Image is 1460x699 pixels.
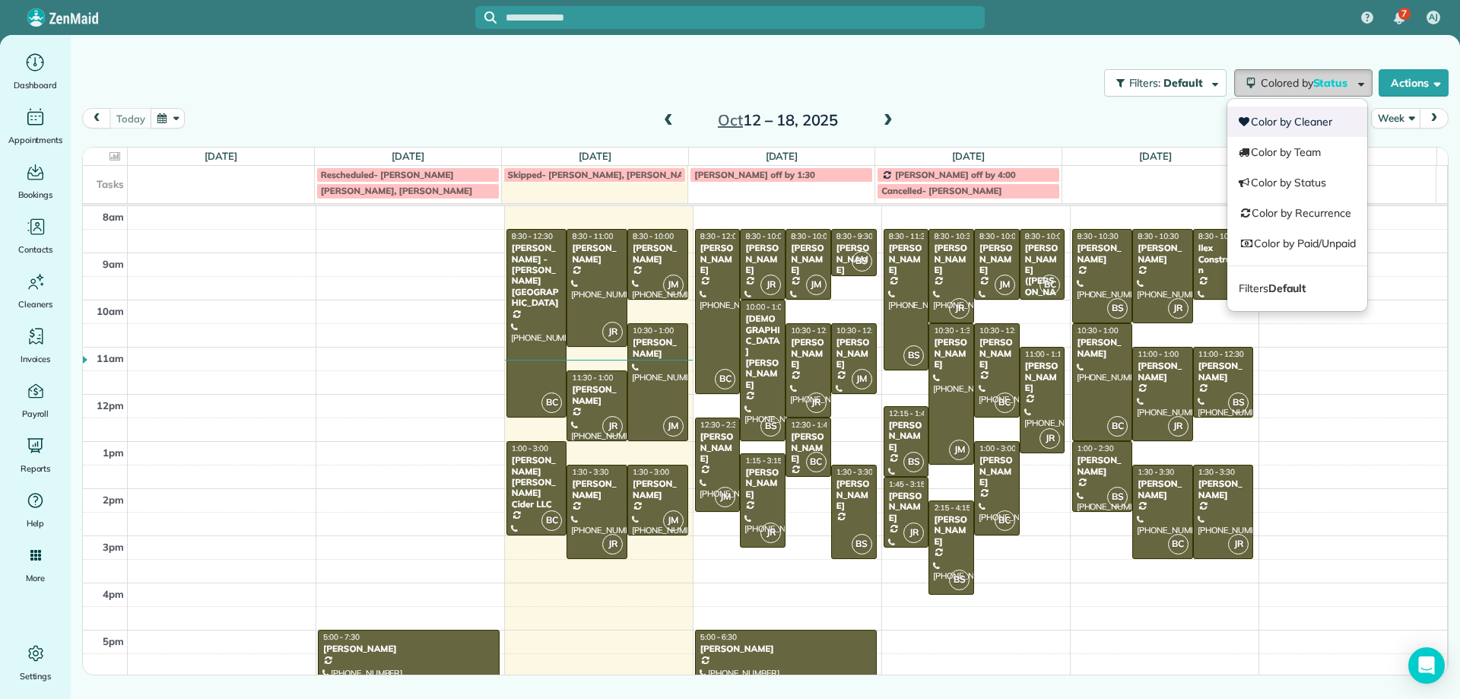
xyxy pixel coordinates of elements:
span: Skipped- [PERSON_NAME], [PERSON_NAME] [508,169,700,180]
span: 2:15 - 4:15 [934,503,970,513]
span: Status [1313,76,1350,90]
div: 7 unread notifications [1383,2,1415,35]
span: JM [949,440,970,460]
div: [PERSON_NAME] [790,431,827,464]
button: Colored byStatus [1234,69,1373,97]
span: Help [27,516,45,531]
button: Actions [1379,69,1449,97]
span: BS [1107,298,1128,319]
span: Filters [1239,281,1306,295]
span: JM [663,510,684,531]
span: 12:30 - 2:30 [700,420,741,430]
div: [PERSON_NAME] [322,643,495,654]
span: 11am [97,352,124,364]
span: 12:30 - 1:45 [791,420,832,430]
div: [PERSON_NAME] [1077,455,1128,477]
span: [PERSON_NAME] off by 1:30 [694,169,815,180]
span: 8:30 - 10:30 [934,231,975,241]
a: Reports [6,434,65,476]
span: Rescheduled- [PERSON_NAME] [321,169,454,180]
span: 8:30 - 11:00 [572,231,613,241]
div: [PERSON_NAME] [933,337,970,370]
span: 1:30 - 3:30 [572,467,608,477]
div: [PERSON_NAME] [933,514,970,547]
button: prev [82,108,111,129]
span: JR [903,523,924,543]
span: Oct [718,110,743,129]
a: [DATE] [579,150,611,162]
div: [PERSON_NAME] [632,337,684,359]
span: 1:30 - 3:30 [1198,467,1235,477]
a: FiltersDefault [1227,273,1367,303]
span: JR [760,523,781,543]
span: 12pm [97,399,124,411]
span: Settings [20,669,52,684]
div: [PERSON_NAME] [888,243,925,275]
span: [PERSON_NAME] off by 4:00 [895,169,1016,180]
span: 10:30 - 1:00 [1078,326,1119,335]
a: Dashboard [6,50,65,93]
div: [PERSON_NAME] [1198,478,1249,500]
div: [PERSON_NAME] [571,478,623,500]
span: Invoices [21,351,51,367]
div: [PERSON_NAME] [700,243,736,275]
div: [PERSON_NAME] [836,243,872,275]
a: Invoices [6,324,65,367]
div: Ilex Construction [1198,243,1249,275]
span: 5:00 - 7:30 [323,632,360,642]
span: 11:00 - 1:00 [1138,349,1179,359]
span: BC [995,510,1015,531]
span: BS [903,452,924,472]
span: JR [1228,534,1249,554]
span: JM [852,369,872,389]
div: [PERSON_NAME] [1137,243,1189,265]
a: Filters: Default [1097,69,1227,97]
span: 10:30 - 12:00 [836,326,882,335]
span: 7 [1401,8,1407,20]
span: JM [806,275,827,295]
span: 10:30 - 12:30 [791,326,836,335]
span: JR [602,534,623,554]
span: JR [760,275,781,295]
span: JR [806,392,827,413]
div: [PERSON_NAME] [979,243,1015,275]
a: Color by Cleaner [1227,106,1367,137]
span: Bookings [18,187,53,202]
span: Payroll [22,406,49,421]
span: BC [1039,275,1060,295]
span: Appointments [8,132,63,148]
span: 9am [103,258,124,270]
span: 10:30 - 12:30 [979,326,1025,335]
div: [PERSON_NAME] [790,243,827,275]
span: JR [602,322,623,342]
span: 8:30 - 10:00 [745,231,786,241]
a: Settings [6,641,65,684]
div: [PERSON_NAME] [744,243,781,275]
span: 5:00 - 6:30 [700,632,737,642]
span: JR [602,416,623,437]
span: Cleaners [18,297,52,312]
div: [PERSON_NAME] [700,431,736,464]
span: 8:30 - 10:00 [633,231,674,241]
div: [DEMOGRAPHIC_DATA][PERSON_NAME] [744,313,781,390]
span: JM [663,275,684,295]
div: [PERSON_NAME] [979,337,1015,370]
div: [PERSON_NAME] [700,643,872,654]
h2: 12 – 18, 2025 [683,112,873,129]
span: 8am [103,211,124,223]
span: 10:00 - 1:00 [745,302,786,312]
span: BS [852,534,872,554]
span: BS [1228,392,1249,413]
span: 2pm [103,494,124,506]
span: BC [541,510,562,531]
span: BS [852,251,872,272]
span: 8:30 - 10:00 [1198,231,1239,241]
div: [PERSON_NAME] [836,478,872,511]
span: BS [1107,487,1128,507]
span: JR [1168,416,1189,437]
button: Focus search [475,11,497,24]
div: [PERSON_NAME] [836,337,872,370]
button: Week [1371,108,1420,129]
span: 5pm [103,635,124,647]
span: 1:00 - 3:00 [979,443,1016,453]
